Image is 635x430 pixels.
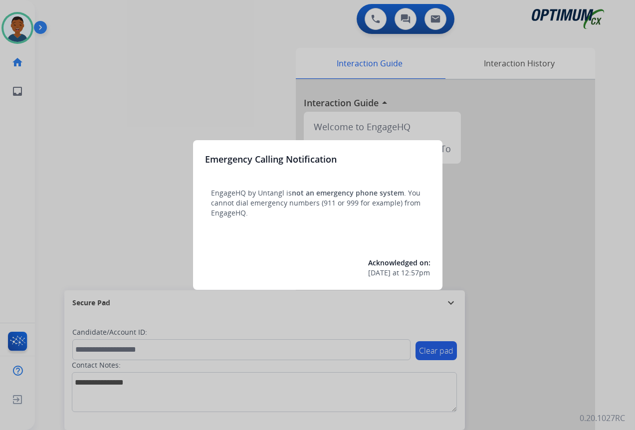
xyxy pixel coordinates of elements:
[205,152,337,166] h3: Emergency Calling Notification
[401,268,430,278] span: 12:57pm
[368,268,391,278] span: [DATE]
[368,268,430,278] div: at
[580,412,625,424] p: 0.20.1027RC
[211,188,424,218] p: EngageHQ by Untangl is . You cannot dial emergency numbers (911 or 999 for example) from EngageHQ.
[292,188,404,198] span: not an emergency phone system
[368,258,430,267] span: Acknowledged on:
